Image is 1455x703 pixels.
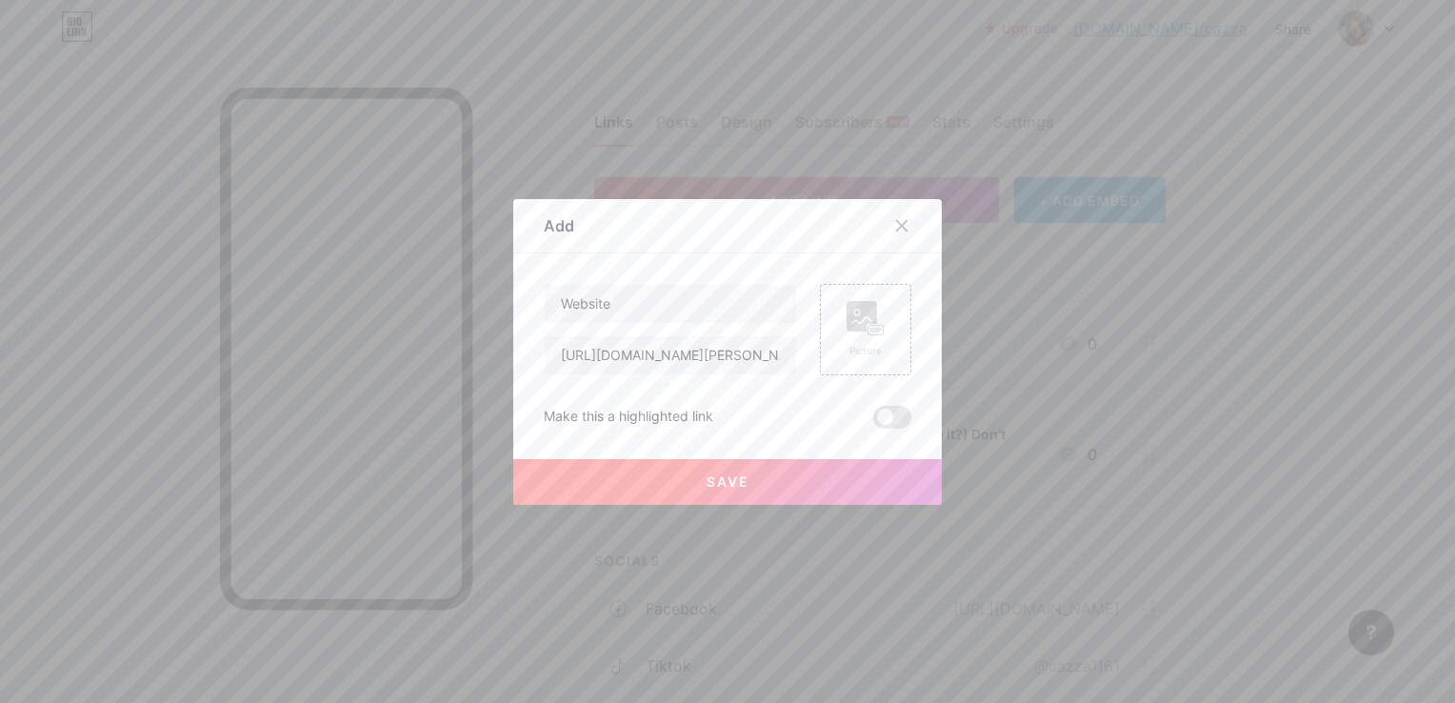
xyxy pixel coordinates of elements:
[544,406,713,429] div: Make this a highlighted link
[544,214,574,237] div: Add
[847,344,885,358] div: Picture
[513,459,942,505] button: Save
[545,336,796,374] input: URL
[707,473,749,490] span: Save
[545,285,796,323] input: Title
